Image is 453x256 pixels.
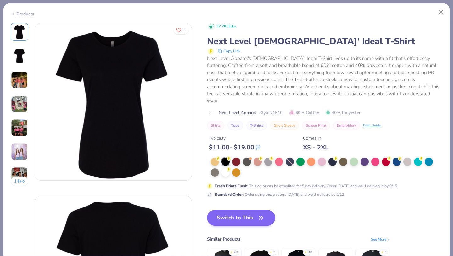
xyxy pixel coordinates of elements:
div: Print Guide [363,123,381,128]
span: 11 [182,28,186,32]
img: User generated content [11,143,28,160]
div: XS - 2XL [303,143,328,151]
div: 5 [385,250,386,255]
button: Screen Print [302,121,330,130]
div: Products [11,11,34,17]
span: Style N1510 [259,109,282,116]
img: User generated content [11,71,28,88]
div: Next Level Apparel's [DEMOGRAPHIC_DATA]' Ideal T-Shirt lives up to its name with a fit that's eff... [207,55,442,105]
div: $ 11.00 - $ 19.00 [209,143,260,151]
img: brand logo [207,111,215,116]
div: 4.8 [308,250,312,255]
div: ★ [381,250,383,253]
button: Shirts [207,121,224,130]
img: User generated content [11,95,28,112]
img: Front [12,24,27,39]
button: Switch to This [207,210,275,226]
button: Short Sleeve [270,121,299,130]
span: 60% Cotton [289,109,319,116]
div: Comes In [303,135,328,142]
span: Next Level Apparel [219,109,256,116]
button: copy to clipboard [216,47,242,55]
button: T-Shirts [246,121,267,130]
img: User generated content [11,119,28,136]
div: Next Level [DEMOGRAPHIC_DATA]' Ideal T-Shirt [207,35,442,47]
div: 4.9 [234,250,238,255]
button: 14+ [11,177,29,186]
div: Similar Products [207,236,241,242]
span: 37.7K Clicks [216,24,236,29]
img: Front [35,23,192,180]
strong: Standard Order : [215,192,244,197]
div: ★ [305,250,307,253]
button: Like [173,25,189,34]
div: ★ [270,250,272,253]
button: Close [435,6,447,18]
div: 5 [273,250,275,255]
span: 40% Polyester [326,109,361,116]
div: See More [371,236,390,242]
div: Typically [209,135,260,142]
img: User generated content [11,167,28,184]
img: Back [12,48,27,63]
strong: Fresh Prints Flash : [215,183,248,189]
div: ★ [230,250,233,253]
div: Order using these colors [DATE] and we’ll delivery by 9/22. [215,192,345,197]
button: Embroidery [333,121,360,130]
div: This color can be expedited for 5 day delivery. Order [DATE] and we’ll delivery it by 9/15. [215,183,398,189]
button: Tops [227,121,243,130]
